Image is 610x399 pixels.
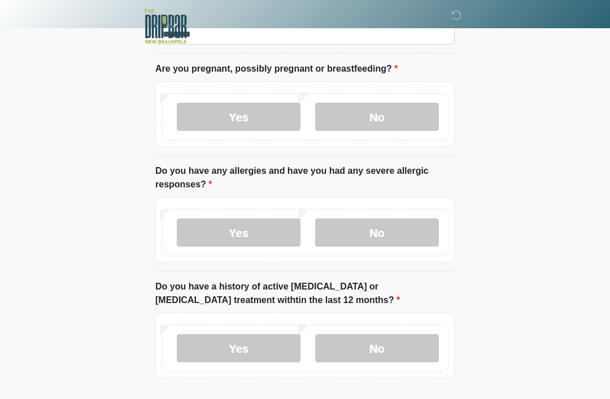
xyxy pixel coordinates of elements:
[315,335,439,363] label: No
[177,103,300,131] label: Yes
[177,219,300,247] label: Yes
[144,8,187,45] img: The DRIPBaR - New Braunfels Logo
[315,103,439,131] label: No
[177,335,300,363] label: Yes
[155,280,455,308] label: Do you have a history of active [MEDICAL_DATA] or [MEDICAL_DATA] treatment withtin the last 12 mo...
[155,165,455,192] label: Do you have any allergies and have you had any severe allergic responses?
[155,63,398,76] label: Are you pregnant, possibly pregnant or breastfeeding?
[315,219,439,247] label: No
